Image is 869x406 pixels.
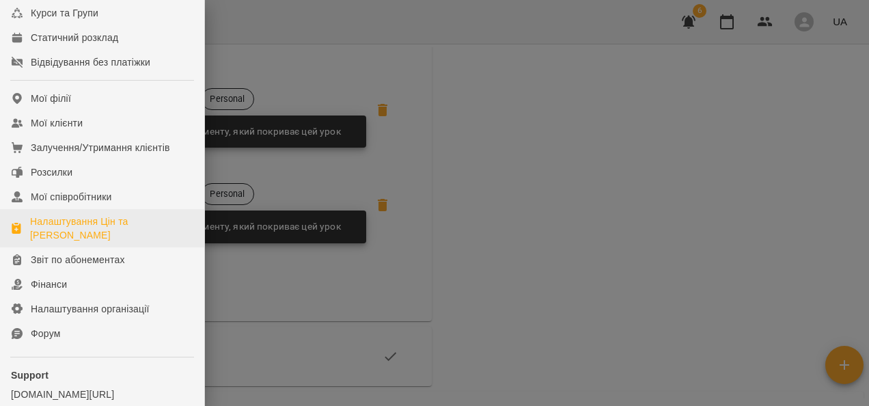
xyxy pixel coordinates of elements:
div: Фінанси [31,278,67,291]
div: Мої філії [31,92,71,105]
div: Відвідування без платіжки [31,55,150,69]
div: Статичний розклад [31,31,118,44]
div: Налаштування Цін та [PERSON_NAME] [30,215,193,242]
div: Мої співробітники [31,190,112,204]
div: Розсилки [31,165,72,179]
a: [DOMAIN_NAME][URL] [11,388,193,401]
div: Форум [31,327,61,340]
div: Налаштування організації [31,302,150,316]
div: Залучення/Утримання клієнтів [31,141,170,154]
div: Мої клієнти [31,116,83,130]
div: Курси та Групи [31,6,98,20]
div: Звіт по абонементах [31,253,125,267]
p: Support [11,368,193,382]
